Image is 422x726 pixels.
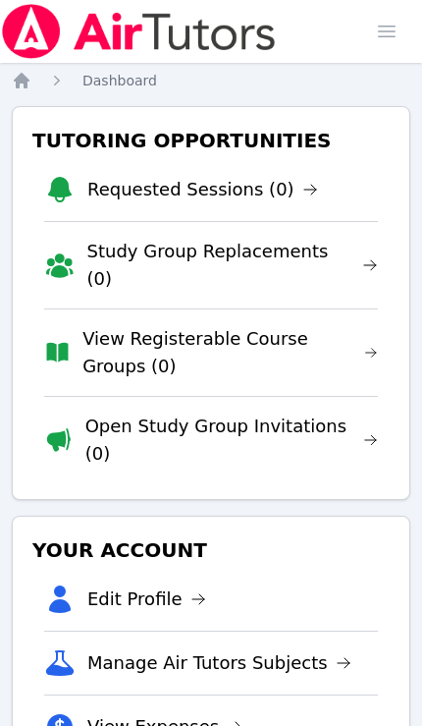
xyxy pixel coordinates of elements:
a: Open Study Group Invitations (0) [85,413,378,468]
a: Edit Profile [87,586,206,613]
span: Dashboard [82,73,157,88]
nav: Breadcrumb [12,71,410,90]
a: Dashboard [82,71,157,90]
a: Study Group Replacements (0) [87,238,378,293]
a: Manage Air Tutors Subjects [87,649,351,677]
a: Requested Sessions (0) [87,176,318,203]
h3: Your Account [28,532,394,568]
h3: Tutoring Opportunities [28,123,394,158]
a: View Registerable Course Groups (0) [82,325,378,380]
